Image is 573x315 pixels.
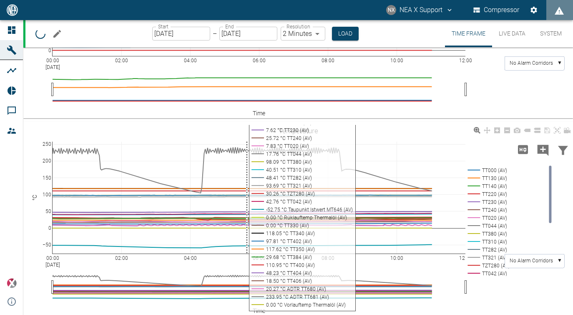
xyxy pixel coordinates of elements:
button: System [532,20,570,47]
input: MM/DD/YYYY [219,27,277,41]
label: End [225,23,234,30]
text: No Alarm Corridors [510,258,553,264]
img: Xplore Logo [7,278,17,288]
button: Time Frame [445,20,492,47]
label: Resolution [286,23,310,30]
button: Add comment [533,139,553,160]
button: Compressor [472,3,521,18]
label: Start [158,23,168,30]
button: Live Data [492,20,532,47]
span: Load high Res [513,145,533,153]
button: Settings [526,3,541,18]
button: Filter Chart Data [553,139,573,160]
p: – [213,29,217,38]
button: Load [332,27,359,41]
div: NX [386,5,396,15]
input: MM/DD/YYYY [152,27,210,41]
button: Edit machine [49,25,65,42]
img: logo [6,4,19,15]
div: 2 Minutes [281,27,325,41]
text: No Alarm Corridors [510,60,553,66]
button: support@neaxplore.com [385,3,455,18]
